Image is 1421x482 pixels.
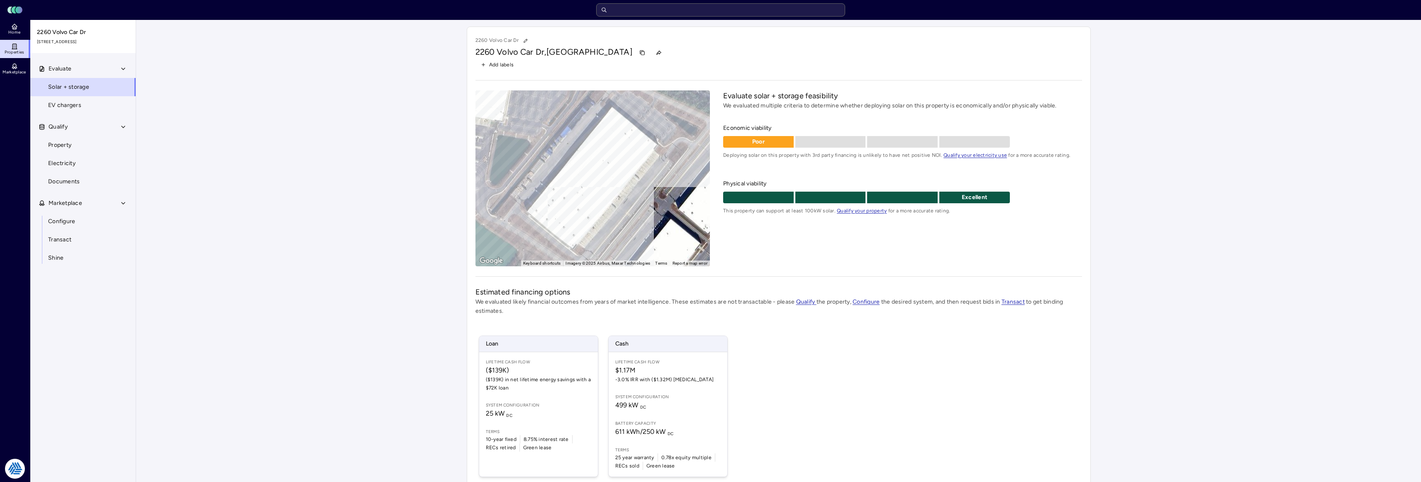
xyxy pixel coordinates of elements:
a: Transact [30,231,136,249]
p: We evaluated multiple criteria to determine whether deploying solar on this property is economica... [723,101,1082,110]
span: 611 kWh / 250 kW [615,428,674,436]
p: We evaluated likely financial outcomes from years of market intelligence. These estimates are not... [475,297,1082,316]
span: Add labels [489,61,514,69]
span: Imagery ©2025 Airbus, Maxar Technologies [565,261,650,265]
span: Configure [48,217,75,226]
span: Evaluate [49,64,71,73]
span: RECs sold [615,462,639,470]
span: Economic viability [723,124,1082,133]
span: Properties [5,50,24,55]
span: 25 year warranty [615,453,654,462]
a: Transact [1002,298,1025,305]
span: Shine [48,253,63,263]
a: CashLifetime Cash Flow$1.17M-3.0% IRR with ($1.32M) [MEDICAL_DATA]System configuration499 kW DCBa... [608,336,728,477]
a: Shine [30,249,136,267]
a: Open this area in Google Maps (opens a new window) [478,256,505,266]
span: EV chargers [48,101,81,110]
span: Transact [48,235,71,244]
span: Loan [479,336,598,352]
span: 2260 Volvo Car Dr [37,28,130,37]
img: Tradition Energy [5,459,25,479]
p: 2260 Volvo Car Dr [475,35,531,46]
span: 25 kW [486,409,513,417]
h2: Estimated financing options [475,287,1082,297]
span: System configuration [615,394,721,400]
a: Configure [30,212,136,231]
span: Home [8,30,20,35]
span: RECs retired [486,443,516,452]
span: Physical viability [723,179,1082,188]
a: Electricity [30,154,136,173]
button: Marketplace [30,194,136,212]
span: Cash [609,336,727,352]
span: $1.17M [615,365,721,375]
a: Report a map error [673,261,708,265]
span: Solar + storage [48,83,89,92]
span: Documents [48,177,80,186]
button: Qualify [30,118,136,136]
a: Terms (opens in new tab) [655,261,667,265]
span: Electricity [48,159,76,168]
span: Terms [615,447,721,453]
span: System configuration [486,402,591,409]
a: Solar + storage [30,78,136,96]
button: Evaluate [30,60,136,78]
a: Qualify your electricity use [943,152,1007,158]
h2: Evaluate solar + storage feasibility [723,90,1082,101]
span: Property [48,141,71,150]
p: Excellent [939,193,1010,202]
span: Terms [486,428,591,435]
span: [GEOGRAPHIC_DATA] [546,47,632,57]
p: Poor [723,137,794,146]
button: Add labels [475,59,519,70]
a: Qualify your property [837,208,887,214]
a: Qualify [796,298,817,305]
span: 499 kW [615,401,646,409]
span: 8.75% interest rate [524,435,569,443]
span: Battery capacity [615,420,721,427]
span: ($139K) [486,365,591,375]
span: Marketplace [2,70,26,75]
sub: DC [668,431,674,436]
span: Qualify [49,122,68,131]
span: 2260 Volvo Car Dr, [475,47,547,57]
a: EV chargers [30,96,136,114]
span: -3.0% IRR with ($1.32M) [MEDICAL_DATA] [615,375,721,384]
span: ($139K) in net lifetime energy savings with a $72K loan [486,375,591,392]
span: 10-year fixed [486,435,517,443]
span: Marketplace [49,199,82,208]
span: Green lease [523,443,552,452]
span: Lifetime Cash Flow [615,359,721,365]
a: Documents [30,173,136,191]
span: Lifetime Cash Flow [486,359,591,365]
span: Deploying solar on this property with 3rd party financing is unlikely to have net positive NOI. f... [723,151,1082,159]
span: Green lease [646,462,675,470]
img: Google [478,256,505,266]
a: LoanLifetime Cash Flow($139K)($139K) in net lifetime energy savings with a $72K loanSystem config... [479,336,598,477]
span: [STREET_ADDRESS] [37,39,130,45]
span: This property can support at least 100kW solar. for a more accurate rating. [723,207,1082,215]
a: Configure [853,298,880,305]
sub: DC [506,413,512,418]
span: 0.78x equity multiple [661,453,712,462]
a: Property [30,136,136,154]
button: Keyboard shortcuts [523,260,561,266]
sub: DC [640,404,646,410]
